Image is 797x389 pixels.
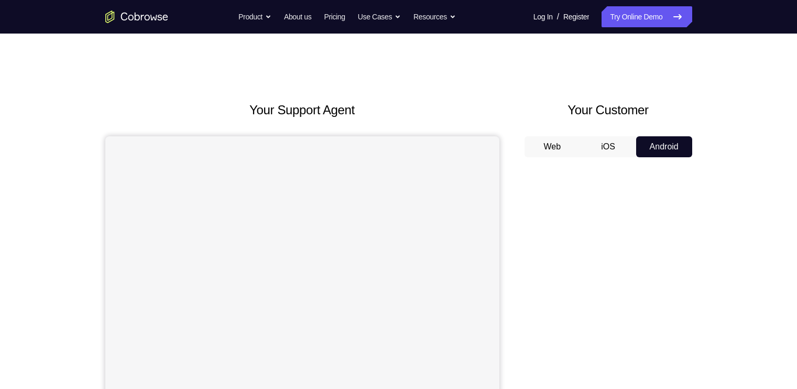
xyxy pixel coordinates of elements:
[105,101,499,120] h2: Your Support Agent
[238,6,271,27] button: Product
[557,10,559,23] span: /
[563,6,589,27] a: Register
[525,101,692,120] h2: Your Customer
[580,136,636,157] button: iOS
[602,6,692,27] a: Try Online Demo
[525,136,581,157] button: Web
[636,136,692,157] button: Android
[413,6,456,27] button: Resources
[533,6,553,27] a: Log In
[358,6,401,27] button: Use Cases
[284,6,311,27] a: About us
[105,10,168,23] a: Go to the home page
[324,6,345,27] a: Pricing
